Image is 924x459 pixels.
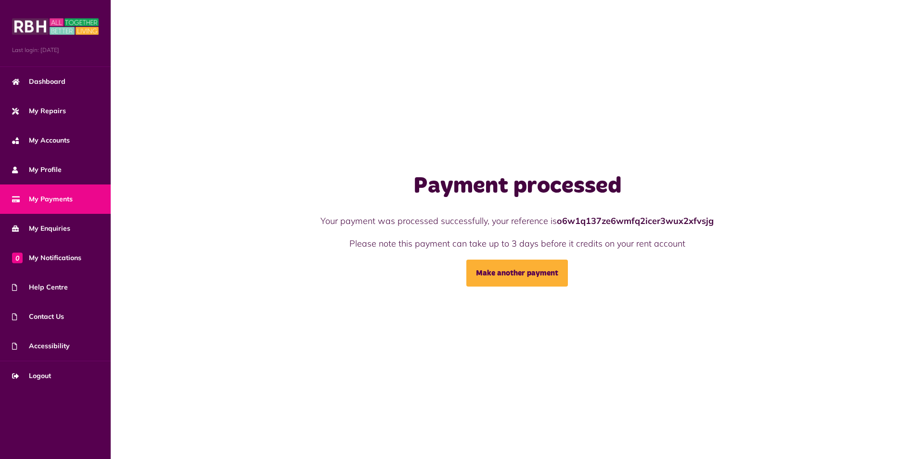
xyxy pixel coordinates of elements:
strong: o6w1q137ze6wmfq2icer3wux2xfvsjg [557,215,714,226]
span: My Notifications [12,253,81,263]
span: Help Centre [12,282,68,292]
span: Logout [12,371,51,381]
span: My Payments [12,194,73,204]
p: Your payment was processed successfully, your reference is [247,214,787,227]
span: 0 [12,252,23,263]
p: Please note this payment can take up to 3 days before it credits on your rent account [247,237,787,250]
span: My Accounts [12,135,70,145]
h1: Payment processed [247,172,787,200]
span: My Repairs [12,106,66,116]
span: Dashboard [12,77,65,87]
span: Last login: [DATE] [12,46,99,54]
span: My Enquiries [12,223,70,234]
span: My Profile [12,165,62,175]
a: Make another payment [466,260,568,287]
img: MyRBH [12,17,99,36]
span: Contact Us [12,312,64,322]
span: Accessibility [12,341,70,351]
